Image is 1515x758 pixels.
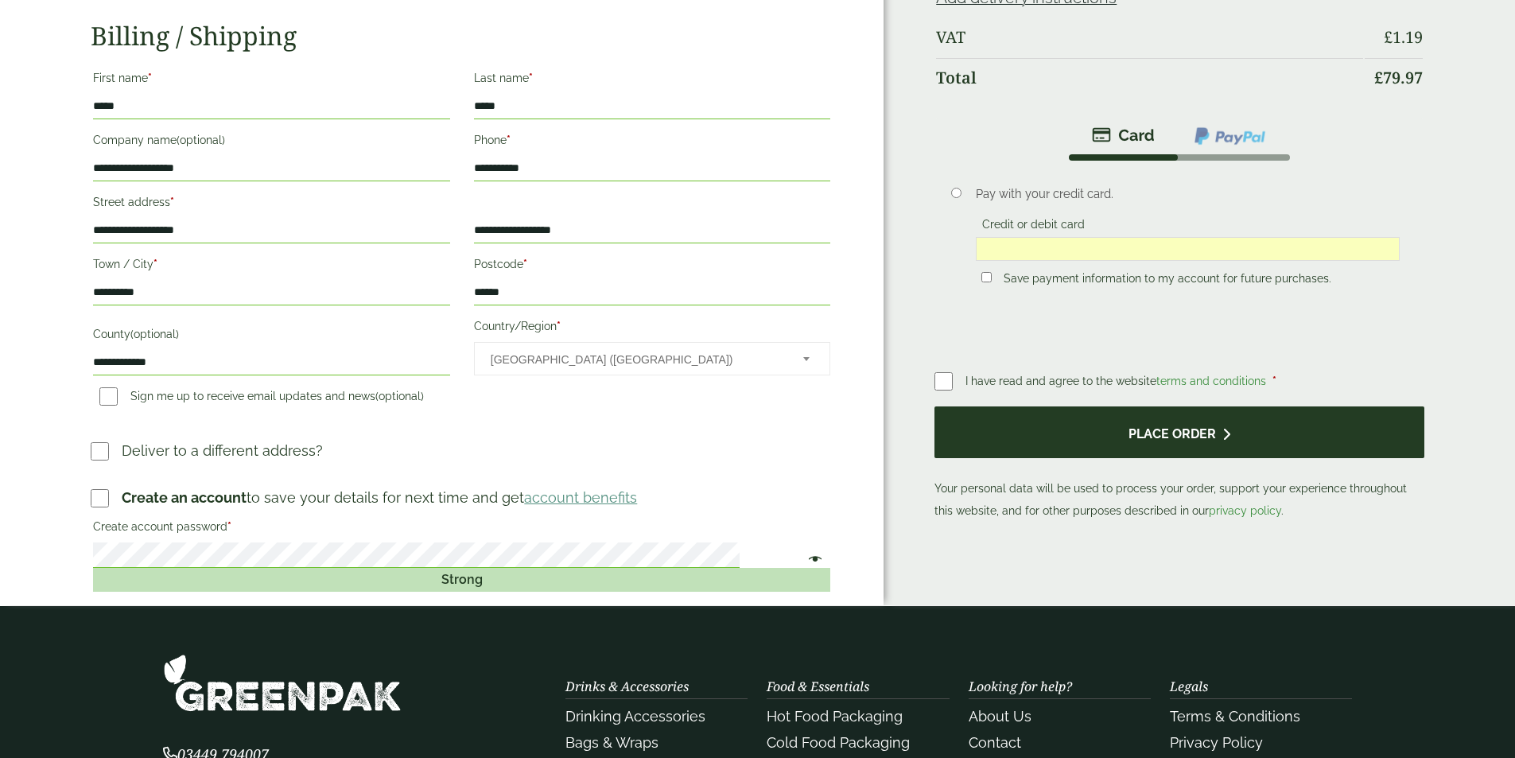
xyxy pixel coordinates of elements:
label: Last name [474,67,830,94]
a: terms and conditions [1156,375,1266,387]
abbr: required [170,196,174,208]
label: Company name [93,129,449,156]
a: Terms & Conditions [1170,708,1300,725]
a: Privacy Policy [1170,734,1263,751]
a: About Us [969,708,1031,725]
a: Bags & Wraps [565,734,658,751]
label: Town / City [93,253,449,280]
label: Create account password [93,515,830,542]
strong: Create an account [122,489,247,506]
label: Credit or debit card [976,218,1091,235]
a: account benefits [524,489,637,506]
abbr: required [148,72,152,84]
label: Street address [93,191,449,218]
img: stripe.png [1092,126,1155,145]
abbr: required [1272,375,1276,387]
a: Cold Food Packaging [767,734,910,751]
p: to save your details for next time and get [122,487,637,508]
label: Postcode [474,253,830,280]
label: Save payment information to my account for future purchases. [997,272,1338,290]
label: First name [93,67,449,94]
span: £ [1374,67,1383,88]
span: (optional) [375,390,424,402]
p: Your personal data will be used to process your order, support your experience throughout this we... [934,406,1424,522]
abbr: required [153,258,157,270]
p: Pay with your credit card. [976,185,1400,203]
th: Total [936,58,1362,97]
span: £ [1384,26,1393,48]
span: (optional) [177,134,225,146]
bdi: 79.97 [1374,67,1423,88]
div: Strong [93,568,830,592]
label: Country/Region [474,315,830,342]
h2: Billing / Shipping [91,21,833,51]
span: Country/Region [474,342,830,375]
label: Sign me up to receive email updates and news [93,390,430,407]
img: ppcp-gateway.png [1193,126,1267,146]
a: Hot Food Packaging [767,708,903,725]
a: Drinking Accessories [565,708,705,725]
span: I have read and agree to the website [965,375,1269,387]
button: Place order [934,406,1424,458]
img: GreenPak Supplies [163,654,402,712]
th: VAT [936,18,1362,56]
label: Phone [474,129,830,156]
span: (optional) [130,328,179,340]
abbr: required [529,72,533,84]
iframe: Secure card payment input frame [981,242,1395,256]
span: United Kingdom (UK) [491,343,782,376]
input: Sign me up to receive email updates and news(optional) [99,387,118,406]
abbr: required [507,134,511,146]
a: privacy policy [1209,504,1281,517]
p: Deliver to a different address? [122,440,323,461]
bdi: 1.19 [1384,26,1423,48]
a: Contact [969,734,1021,751]
label: County [93,323,449,350]
abbr: required [557,320,561,332]
abbr: required [523,258,527,270]
abbr: required [227,520,231,533]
